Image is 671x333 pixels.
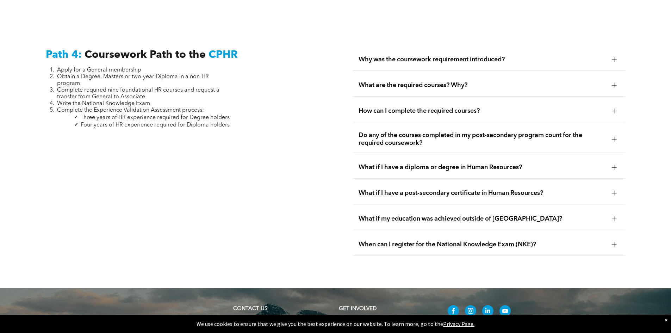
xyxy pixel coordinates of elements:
[359,56,606,63] span: Why was the coursework requirement introduced?
[209,50,238,60] span: CPHR
[359,131,606,147] span: Do any of the courses completed in my post-secondary program count for the required coursework?
[499,305,511,318] a: youtube
[81,122,230,128] span: Four years of HR experience required for Diploma holders
[85,50,206,60] span: Coursework Path to the
[359,241,606,248] span: When can I register for the National Knowledge Exam (NKE)?
[57,67,141,73] span: Apply for a General membership
[359,215,606,223] span: What if my education was achieved outside of [GEOGRAPHIC_DATA]?
[465,305,476,318] a: instagram
[46,50,82,60] span: Path 4:
[57,74,209,86] span: Obtain a Degree, Masters or two-year Diploma in a non-HR program
[482,305,493,318] a: linkedin
[665,316,667,323] div: Dismiss notification
[80,115,230,121] span: Three years of HR experience required for Degree holders
[57,101,150,106] span: Write the National Knowledge Exam
[359,81,606,89] span: What are the required courses? Why?
[339,306,377,312] span: GET INVOLVED
[359,164,606,171] span: What if I have a diploma or degree in Human Resources?
[359,189,606,197] span: What if I have a post-secondary certificate in Human Resources?
[57,87,219,100] span: Complete required nine foundational HR courses and request a transfer from General to Associate
[443,320,474,327] a: Privacy Page.
[448,305,459,318] a: facebook
[359,107,606,115] span: How can I complete the required courses?
[233,306,267,312] a: CONTACT US
[57,107,204,113] span: Complete the Experience Validation Assessment process:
